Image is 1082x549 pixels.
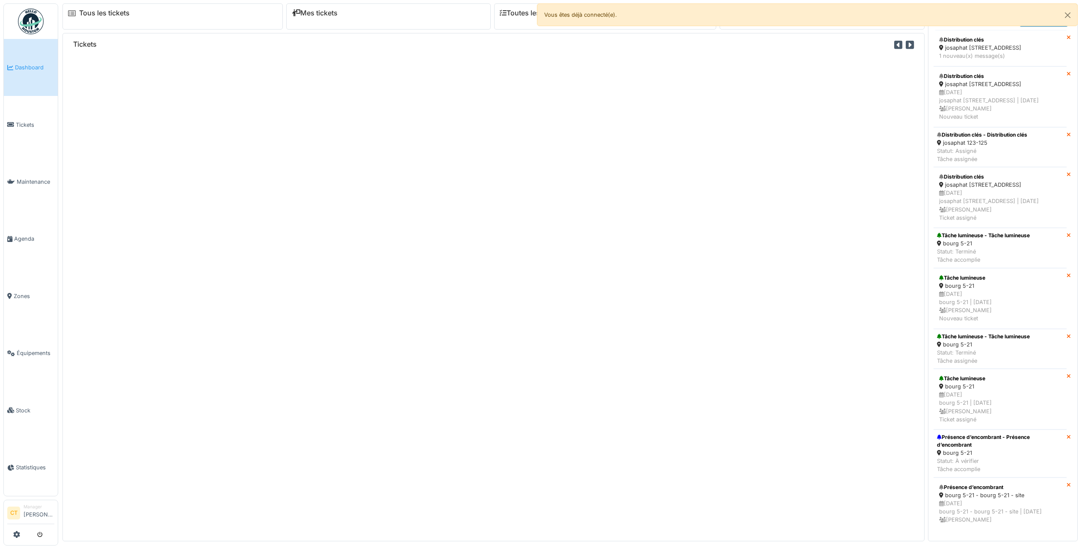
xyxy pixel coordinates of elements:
[73,40,97,48] h6: Tickets
[4,39,58,96] a: Dashboard
[939,382,1061,391] div: bourg 5-21
[939,52,1061,60] div: 1 nouveau(x) message(s)
[7,504,54,524] a: CT Manager[PERSON_NAME]
[292,9,338,17] a: Mes tickets
[537,3,1078,26] div: Vous êtes déjà connecté(e).
[934,329,1067,369] a: Tâche lumineuse - Tâche lumineuse bourg 5-21 Statut: TerminéTâche assignée
[24,504,54,522] li: [PERSON_NAME]
[934,430,1067,477] a: Présence d’encombrant - Présence d’encombrant bourg 5-21 Statut: À vérifierTâche accomplie
[939,375,1061,382] div: Tâche lumineuse
[7,507,20,519] li: CT
[939,282,1061,290] div: bourg 5-21
[937,232,1030,239] div: Tâche lumineuse - Tâche lumineuse
[4,439,58,496] a: Statistiques
[934,30,1067,66] a: Distribution clés josaphat [STREET_ADDRESS] 1 nouveau(x) message(s)
[939,483,1061,491] div: Présence d’encombrant
[939,491,1061,499] div: bourg 5-21 - bourg 5-21 - site
[939,189,1061,222] div: [DATE] josaphat [STREET_ADDRESS] | [DATE] [PERSON_NAME] Ticket assigné
[939,391,1061,424] div: [DATE] bourg 5-21 | [DATE] [PERSON_NAME] Ticket assigné
[17,178,54,186] span: Maintenance
[937,147,1027,163] div: Statut: Assigné Tâche assignée
[4,325,58,382] a: Équipements
[934,167,1067,228] a: Distribution clés josaphat [STREET_ADDRESS] [DATE]josaphat [STREET_ADDRESS] | [DATE] [PERSON_NAME...
[24,504,54,510] div: Manager
[14,235,54,243] span: Agenda
[939,173,1061,181] div: Distribution clés
[939,72,1061,80] div: Distribution clés
[934,127,1067,167] a: Distribution clés - Distribution clés josaphat 123-125 Statut: AssignéTâche assignée
[934,369,1067,430] a: Tâche lumineuse bourg 5-21 [DATE]bourg 5-21 | [DATE] [PERSON_NAME]Ticket assigné
[937,239,1030,248] div: bourg 5-21
[934,268,1067,329] a: Tâche lumineuse bourg 5-21 [DATE]bourg 5-21 | [DATE] [PERSON_NAME]Nouveau ticket
[4,268,58,325] a: Zones
[939,80,1061,88] div: josaphat [STREET_ADDRESS]
[937,349,1030,365] div: Statut: Terminé Tâche assignée
[15,63,54,72] span: Dashboard
[939,88,1061,121] div: [DATE] josaphat [STREET_ADDRESS] | [DATE] [PERSON_NAME] Nouveau ticket
[4,382,58,439] a: Stock
[937,449,1063,457] div: bourg 5-21
[4,96,58,153] a: Tickets
[934,477,1067,538] a: Présence d’encombrant bourg 5-21 - bourg 5-21 - site [DATE]bourg 5-21 - bourg 5-21 - site | [DATE...
[16,121,54,129] span: Tickets
[16,406,54,415] span: Stock
[939,44,1061,52] div: josaphat [STREET_ADDRESS]
[939,36,1061,44] div: Distribution clés
[937,433,1063,449] div: Présence d’encombrant - Présence d’encombrant
[934,228,1067,268] a: Tâche lumineuse - Tâche lumineuse bourg 5-21 Statut: TerminéTâche accomplie
[17,349,54,357] span: Équipements
[4,153,58,210] a: Maintenance
[1058,4,1077,27] button: Close
[4,210,58,267] a: Agenda
[939,274,1061,282] div: Tâche lumineuse
[937,457,1063,473] div: Statut: À vérifier Tâche accomplie
[939,181,1061,189] div: josaphat [STREET_ADDRESS]
[939,499,1061,532] div: [DATE] bourg 5-21 - bourg 5-21 - site | [DATE] [PERSON_NAME] Nouveau ticket
[16,463,54,471] span: Statistiques
[937,333,1030,340] div: Tâche lumineuse - Tâche lumineuse
[79,9,130,17] a: Tous les tickets
[939,290,1061,323] div: [DATE] bourg 5-21 | [DATE] [PERSON_NAME] Nouveau ticket
[18,9,44,34] img: Badge_color-CXgf-gQk.svg
[937,139,1027,147] div: josaphat 123-125
[937,340,1030,349] div: bourg 5-21
[934,66,1067,127] a: Distribution clés josaphat [STREET_ADDRESS] [DATE]josaphat [STREET_ADDRESS] | [DATE] [PERSON_NAME...
[500,9,563,17] a: Toutes les tâches
[937,131,1027,139] div: Distribution clés - Distribution clés
[14,292,54,300] span: Zones
[937,248,1030,264] div: Statut: Terminé Tâche accomplie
